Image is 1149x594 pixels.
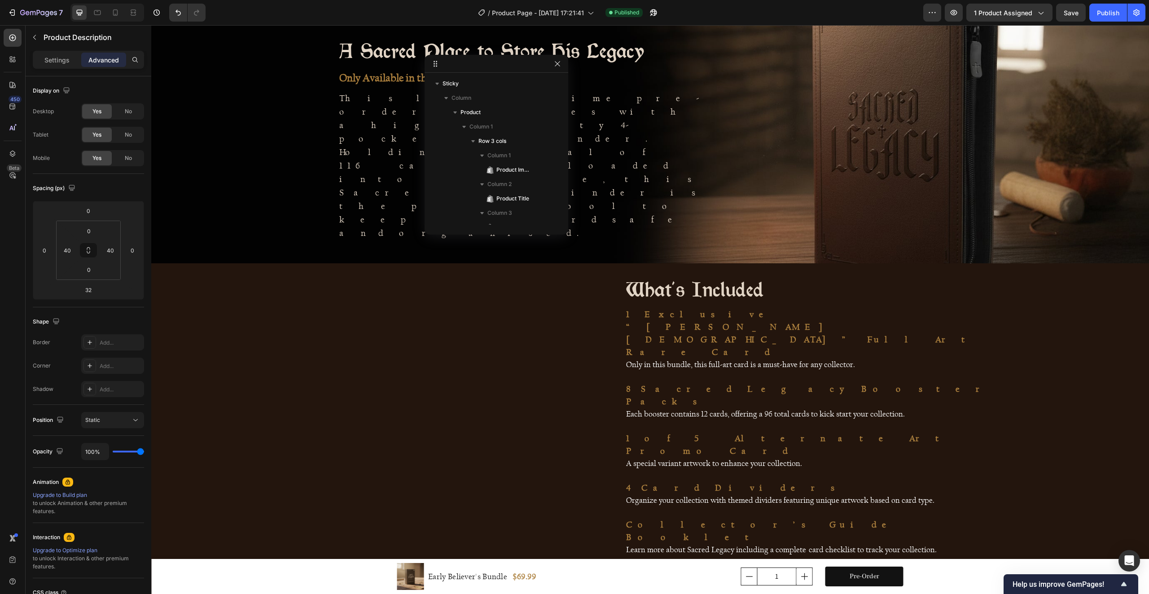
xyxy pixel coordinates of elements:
[33,385,53,393] div: Shadow
[59,7,63,18] p: 7
[33,131,48,139] div: Tablet
[478,137,506,146] span: Row 3 cols
[188,46,381,59] strong: Only Available in the Early Believer's Bundle
[475,457,697,468] strong: 4 Card Dividers
[33,414,66,426] div: Position
[606,543,645,560] input: quantity
[92,107,101,115] span: Yes
[4,4,67,22] button: 7
[33,491,144,499] div: Upgrade to Build plan
[33,478,59,486] div: Animation
[100,339,142,347] div: Add...
[126,244,139,257] input: 0
[460,108,481,117] span: Product
[80,263,98,276] input: 0px
[469,122,493,131] span: Column 1
[79,204,97,217] input: 0
[487,180,512,189] span: Column 2
[33,491,144,515] div: to unlock Animation & other premium features.
[44,55,70,65] p: Settings
[33,85,72,97] div: Display on
[496,194,529,203] span: Product Title
[487,151,511,160] span: Column 1
[85,417,100,423] span: Static
[88,55,119,65] p: Advanced
[33,446,65,458] div: Opacity
[100,362,142,370] div: Add...
[1013,580,1118,589] span: Help us improve GemPages!
[61,244,74,257] input: 40px
[496,165,531,174] span: Product Images
[151,25,1149,594] iframe: Design area
[475,494,751,517] strong: Collector’s Guide Booklet
[33,546,144,554] div: Upgrade to Optimize plan
[492,8,584,18] span: Product Page - [DATE] 17:21:41
[496,223,531,232] span: Product Price
[33,154,50,162] div: Mobile
[698,545,728,558] div: Pre-Order
[475,519,846,531] p: Learn more about Sacred Legacy including a complete card checklist to track your collection.
[104,244,117,257] input: 40px
[443,79,459,88] span: Sticky
[33,546,144,571] div: to unlock Interaction & other premium features.
[188,66,561,214] p: This limited time pre-order deal comes with a high quality 4-pocket card binder. Holding a total ...
[9,96,22,103] div: 450
[475,408,803,431] strong: 1 of 5 Alternate Art Promo Card
[81,412,144,428] button: Static
[1056,4,1086,22] button: Save
[38,244,51,257] input: 0
[1013,579,1129,590] button: Show survey - Help us improve GemPages!
[487,208,512,217] span: Column 3
[590,543,606,560] button: decrement
[92,154,101,162] span: Yes
[44,32,140,43] p: Product Description
[100,386,142,394] div: Add...
[169,4,206,22] div: Undo/Redo
[475,469,846,481] p: Organize your collection with themed dividers featuring unique artwork based on card type.
[82,443,109,460] input: Auto
[92,131,101,139] span: Yes
[1064,9,1079,17] span: Save
[276,545,357,559] h1: Early Believer's Bundle
[974,8,1032,18] span: 1 product assigned
[1089,4,1127,22] button: Publish
[33,316,61,328] div: Shape
[125,131,132,139] span: No
[73,274,342,544] img: Alt Image
[1097,8,1119,18] div: Publish
[33,107,54,115] div: Desktop
[360,545,386,559] div: $69.99
[33,182,77,195] div: Spacing (px)
[1118,550,1140,572] div: Open Intercom Messenger
[475,432,846,444] p: A special variant artwork to enhance your collection.
[125,154,132,162] span: No
[452,93,471,102] span: Column
[187,11,561,40] h2: A Sacred Place to Store His Legacy
[475,358,844,381] strong: 8 Sacred Legacy Booster Packs
[33,533,60,541] div: Interaction
[645,543,661,560] button: increment
[474,250,939,279] h2: What's Included
[475,333,846,346] p: Only in this bundle, this full‑art card is a must‑have for any collector.
[33,338,50,346] div: Border
[475,284,829,332] strong: 1 Exclusive “[PERSON_NAME][DEMOGRAPHIC_DATA]” Full Art Rare Card
[79,283,97,297] input: 2xl
[125,107,132,115] span: No
[7,164,22,172] div: Beta
[33,362,51,370] div: Corner
[966,4,1053,22] button: 1 product assigned
[614,9,639,17] span: Published
[80,224,98,238] input: 0px
[674,541,752,562] button: Pre-Order
[475,358,846,395] p: Each booster contains 12 cards, offering a 96 total cards to kick start your collection.
[488,8,490,18] span: /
